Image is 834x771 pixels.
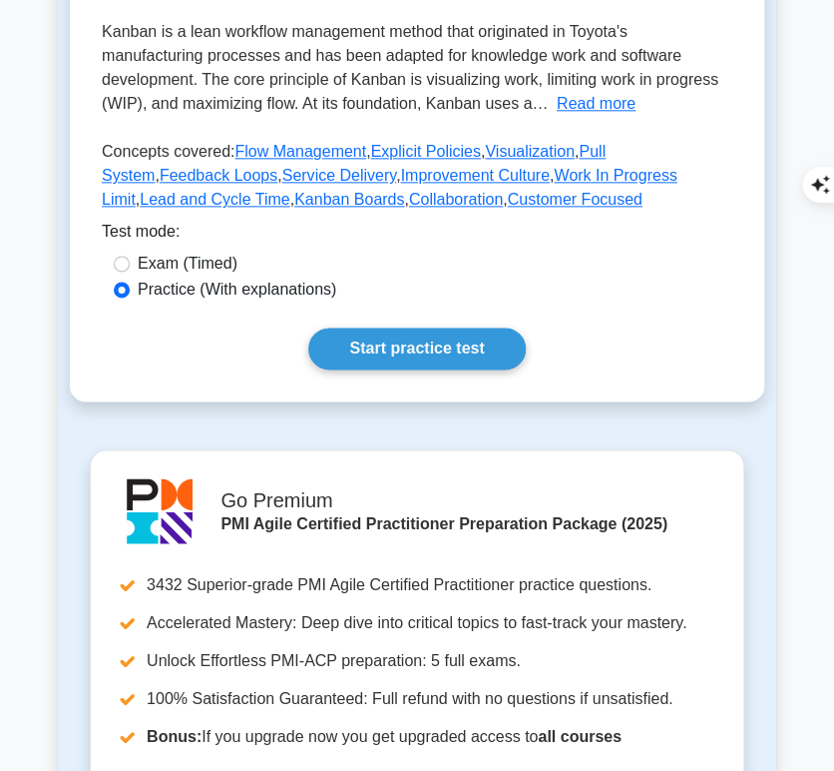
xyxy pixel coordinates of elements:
a: Improvement Culture [400,167,549,184]
a: Service Delivery [282,167,396,184]
span: Kanban is a lean workflow management method that originated in Toyota's manufacturing processes a... [102,23,718,112]
div: Test mode: [102,220,732,252]
a: Explicit Policies [370,143,480,160]
a: Lead and Cycle Time [140,191,289,208]
a: Visualization [485,143,575,160]
label: Exam (Timed) [138,252,237,276]
a: Feedback Loops [160,167,277,184]
p: Concepts covered: , , , , , , , , , , , [102,140,732,220]
a: Collaboration [409,191,503,208]
a: Flow Management [234,143,366,160]
a: Customer Focused [508,191,642,208]
label: Practice (With explanations) [138,278,336,302]
a: Kanban Boards [294,191,404,208]
a: Start practice test [308,328,525,370]
button: Read more [557,92,635,116]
